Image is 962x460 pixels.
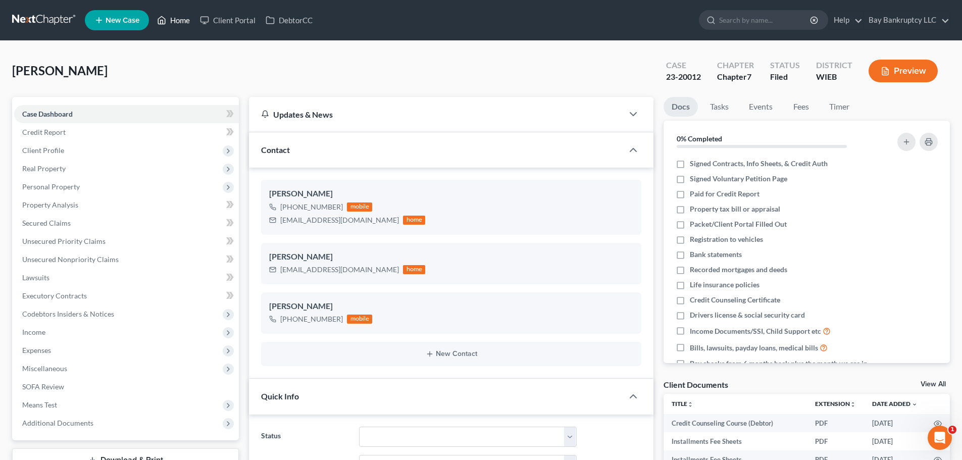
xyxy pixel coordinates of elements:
div: mobile [347,202,372,212]
div: home [403,216,425,225]
span: Pay checks from 6 months back plus the month we are in [690,359,868,369]
a: Unsecured Nonpriority Claims [14,250,239,269]
div: [EMAIL_ADDRESS][DOMAIN_NAME] [280,215,399,225]
span: SOFA Review [22,382,64,391]
td: [DATE] [864,432,926,450]
label: Status [256,427,353,447]
i: expand_more [912,401,918,407]
a: Titleunfold_more [672,400,693,407]
span: Lawsuits [22,273,49,282]
span: Income [22,328,45,336]
i: unfold_more [850,401,856,407]
span: Registration to vehicles [690,234,763,244]
span: Executory Contracts [22,291,87,300]
span: Miscellaneous [22,364,67,373]
div: Filed [770,71,800,83]
button: Preview [869,60,938,82]
a: Property Analysis [14,196,239,214]
div: 23-20012 [666,71,701,83]
div: District [816,60,852,71]
div: WIEB [816,71,852,83]
iframe: Intercom live chat [928,426,952,450]
button: New Contact [269,350,633,358]
a: Executory Contracts [14,287,239,305]
a: Unsecured Priority Claims [14,232,239,250]
span: Paid for Credit Report [690,189,760,199]
a: View All [921,381,946,388]
a: Timer [821,97,857,117]
span: Property Analysis [22,200,78,209]
span: [PERSON_NAME] [12,63,108,78]
span: Life insurance policies [690,280,760,290]
a: SOFA Review [14,378,239,396]
div: [PHONE_NUMBER] [280,314,343,324]
i: unfold_more [687,401,693,407]
span: Codebtors Insiders & Notices [22,310,114,318]
span: Bank statements [690,249,742,260]
a: Credit Report [14,123,239,141]
span: Quick Info [261,391,299,401]
span: Additional Documents [22,419,93,427]
div: [PERSON_NAME] [269,300,633,313]
span: Means Test [22,400,57,409]
div: Status [770,60,800,71]
a: Bay Bankruptcy LLC [864,11,949,29]
span: Drivers license & social security card [690,310,805,320]
a: DebtorCC [261,11,318,29]
div: [EMAIL_ADDRESS][DOMAIN_NAME] [280,265,399,275]
div: [PERSON_NAME] [269,188,633,200]
span: 1 [948,426,956,434]
div: Updates & News [261,109,611,120]
div: Case [666,60,701,71]
div: [PHONE_NUMBER] [280,202,343,212]
span: Expenses [22,346,51,354]
span: Credit Counseling Certificate [690,295,780,305]
span: Client Profile [22,146,64,155]
span: Real Property [22,164,66,173]
a: Case Dashboard [14,105,239,123]
span: Case Dashboard [22,110,73,118]
div: Chapter [717,71,754,83]
td: PDF [807,414,864,432]
a: Fees [785,97,817,117]
div: home [403,265,425,274]
span: New Case [106,17,139,24]
div: mobile [347,315,372,324]
td: Credit Counseling Course (Debtor) [664,414,807,432]
span: Recorded mortgages and deeds [690,265,787,275]
span: Personal Property [22,182,80,191]
span: Contact [261,145,290,155]
a: Secured Claims [14,214,239,232]
div: [PERSON_NAME] [269,251,633,263]
a: Home [152,11,195,29]
span: Signed Voluntary Petition Page [690,174,787,184]
a: Help [829,11,863,29]
a: Extensionunfold_more [815,400,856,407]
span: Signed Contracts, Info Sheets, & Credit Auth [690,159,828,169]
input: Search by name... [719,11,812,29]
a: Date Added expand_more [872,400,918,407]
strong: 0% Completed [677,134,722,143]
a: Tasks [702,97,737,117]
span: Credit Report [22,128,66,136]
span: Property tax bill or appraisal [690,204,780,214]
div: Client Documents [664,379,728,390]
td: Installments Fee Sheets [664,432,807,450]
a: Lawsuits [14,269,239,287]
span: Income Documents/SSI, Child Support etc [690,326,821,336]
a: Client Portal [195,11,261,29]
a: Docs [664,97,698,117]
span: Unsecured Priority Claims [22,237,106,245]
td: [DATE] [864,414,926,432]
span: 7 [747,72,751,81]
span: Secured Claims [22,219,71,227]
span: Packet/Client Portal Filled Out [690,219,787,229]
span: Unsecured Nonpriority Claims [22,255,119,264]
div: Chapter [717,60,754,71]
td: PDF [807,432,864,450]
a: Events [741,97,781,117]
span: Bills, lawsuits, payday loans, medical bills [690,343,818,353]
